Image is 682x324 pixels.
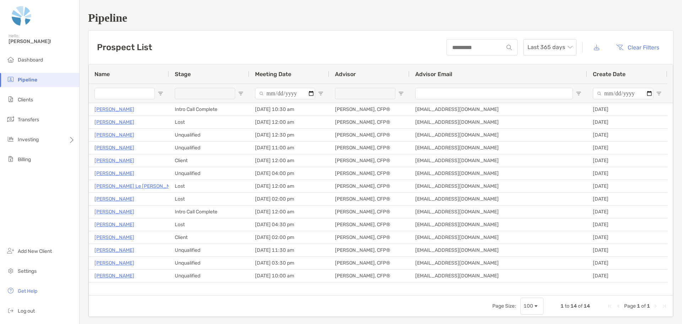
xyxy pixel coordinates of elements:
div: [DATE] [587,167,667,180]
span: 14 [570,303,577,309]
div: [DATE] [587,180,667,192]
div: [EMAIL_ADDRESS][DOMAIN_NAME] [410,154,587,167]
a: [PERSON_NAME] [94,195,134,203]
a: [PERSON_NAME] [94,105,134,114]
div: [DATE] 03:30 pm [249,257,329,269]
div: [PERSON_NAME], CFP® [329,270,410,282]
span: [PERSON_NAME]! [9,38,75,44]
div: [EMAIL_ADDRESS][DOMAIN_NAME] [410,103,587,116]
img: input icon [507,45,512,50]
div: [PERSON_NAME], CFP® [329,244,410,256]
button: Open Filter Menu [238,91,244,96]
button: Open Filter Menu [656,91,662,96]
p: [PERSON_NAME] [94,156,134,165]
div: [DATE] [587,206,667,218]
img: Zoe Logo [9,3,35,28]
div: Unqualified [169,129,249,141]
img: add_new_client icon [6,246,15,255]
div: Client [169,154,249,167]
div: Unqualified [169,257,249,269]
div: [PERSON_NAME], CFP® [329,154,410,167]
input: Meeting Date Filter Input [255,88,315,99]
div: [PERSON_NAME], CFP® [329,116,410,128]
div: Next Page [653,303,659,309]
a: [PERSON_NAME] [94,271,134,280]
div: Unqualified [169,270,249,282]
div: Unqualified [169,167,249,180]
img: billing icon [6,155,15,163]
button: Open Filter Menu [318,91,324,96]
div: [PERSON_NAME], CFP® [329,206,410,218]
span: Add New Client [18,248,52,254]
img: investing icon [6,135,15,143]
div: [EMAIL_ADDRESS][DOMAIN_NAME] [410,231,587,244]
div: [DATE] [587,244,667,256]
div: Client [169,231,249,244]
div: [DATE] 11:00 am [249,142,329,154]
a: [PERSON_NAME] [94,220,134,229]
div: [DATE] 04:00 pm [249,167,329,180]
div: [EMAIL_ADDRESS][DOMAIN_NAME] [410,206,587,218]
div: Page Size [520,298,543,315]
a: [PERSON_NAME] [94,131,134,139]
button: Open Filter Menu [158,91,163,96]
div: [DATE] [587,116,667,128]
div: [DATE] [587,129,667,141]
div: [DATE] [587,218,667,231]
div: [DATE] [587,193,667,205]
div: [DATE] [587,257,667,269]
div: [EMAIL_ADDRESS][DOMAIN_NAME] [410,167,587,180]
div: Last Page [661,303,667,309]
div: [DATE] 12:30 pm [249,129,329,141]
div: Intro Call Complete [169,206,249,218]
div: Previous Page [616,303,621,309]
span: of [641,303,646,309]
span: Investing [18,137,39,143]
div: [PERSON_NAME], CFP® [329,167,410,180]
div: [DATE] 12:00 am [249,180,329,192]
div: [DATE] 10:00 am [249,270,329,282]
div: [EMAIL_ADDRESS][DOMAIN_NAME] [410,116,587,128]
div: [PERSON_NAME], CFP® [329,142,410,154]
div: [PERSON_NAME], CFP® [329,193,410,205]
div: [PERSON_NAME], CFP® [329,103,410,116]
p: [PERSON_NAME] [94,246,134,255]
span: Last 365 days [527,39,572,55]
span: Clients [18,97,33,103]
div: [DATE] [587,231,667,244]
a: [PERSON_NAME] [94,207,134,216]
div: [DATE] [587,103,667,116]
span: 14 [584,303,590,309]
div: [PERSON_NAME], CFP® [329,231,410,244]
div: [EMAIL_ADDRESS][DOMAIN_NAME] [410,257,587,269]
div: [PERSON_NAME], CFP® [329,218,410,231]
div: [EMAIL_ADDRESS][DOMAIN_NAME] [410,142,587,154]
div: Unqualified [169,244,249,256]
input: Advisor Email Filter Input [415,88,573,99]
span: Pipeline [18,77,37,83]
span: Advisor Email [415,71,452,78]
p: [PERSON_NAME] Le [PERSON_NAME] [94,182,182,191]
div: [DATE] 04:30 pm [249,218,329,231]
button: Clear Filters [611,39,665,55]
span: 1 [637,303,640,309]
div: [DATE] 02:00 pm [249,193,329,205]
div: [DATE] [587,270,667,282]
div: Lost [169,180,249,192]
h3: Prospect List [97,42,152,52]
div: [DATE] [587,142,667,154]
div: [PERSON_NAME], CFP® [329,129,410,141]
a: [PERSON_NAME] [94,259,134,267]
div: [DATE] 12:00 am [249,154,329,167]
div: [EMAIL_ADDRESS][DOMAIN_NAME] [410,244,587,256]
div: Lost [169,116,249,128]
span: Billing [18,156,31,163]
a: [PERSON_NAME] [94,233,134,242]
a: [PERSON_NAME] [94,169,134,178]
div: [EMAIL_ADDRESS][DOMAIN_NAME] [410,193,587,205]
img: settings icon [6,266,15,275]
